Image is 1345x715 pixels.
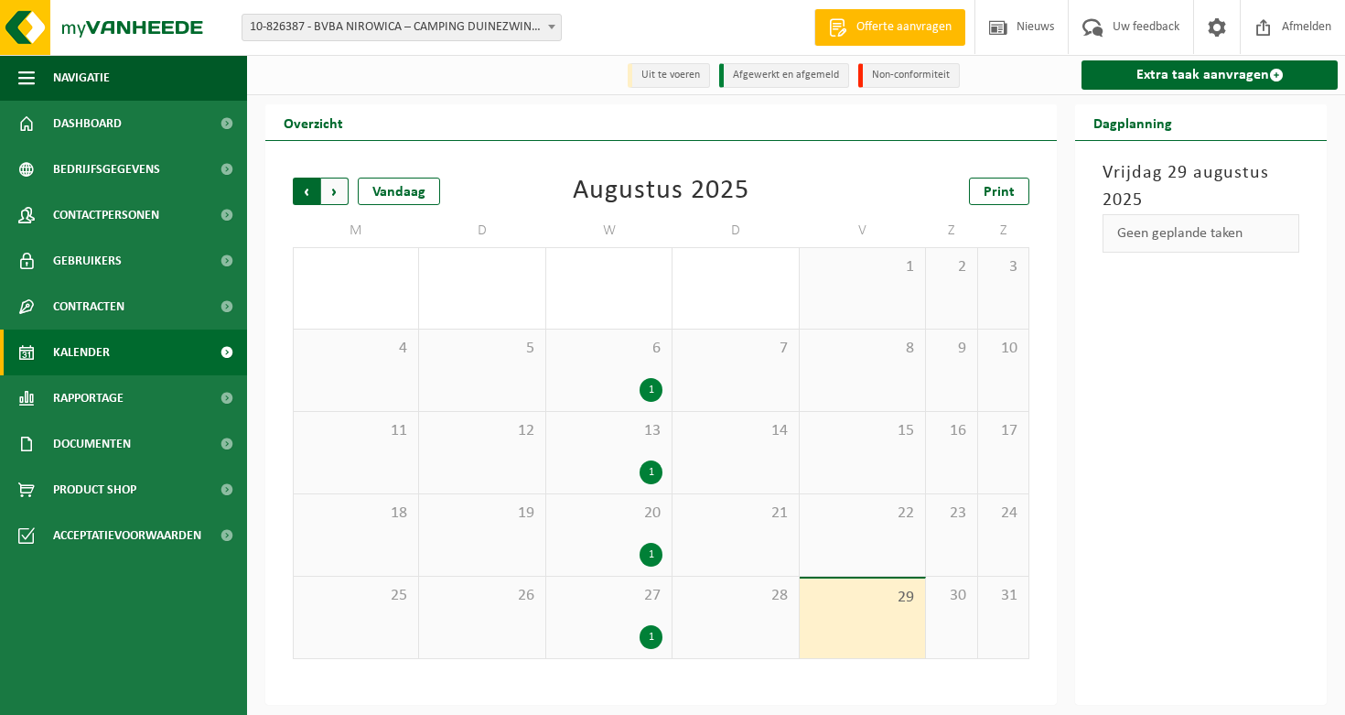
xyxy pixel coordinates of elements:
[809,339,916,359] span: 8
[858,63,960,88] li: Non-conformiteit
[1103,214,1299,253] div: Geen geplande taken
[1075,104,1190,140] h2: Dagplanning
[53,467,136,513] span: Product Shop
[428,504,535,524] span: 19
[303,421,409,441] span: 11
[53,101,122,146] span: Dashboard
[53,375,124,421] span: Rapportage
[546,214,672,247] td: W
[809,504,916,524] span: 22
[303,504,409,524] span: 18
[987,504,1019,524] span: 24
[573,178,749,205] div: Augustus 2025
[1081,60,1338,90] a: Extra taak aanvragen
[293,178,320,205] span: Vorige
[555,504,662,524] span: 20
[935,257,967,277] span: 2
[852,18,956,37] span: Offerte aanvragen
[987,421,1019,441] span: 17
[53,192,159,238] span: Contactpersonen
[303,586,409,606] span: 25
[419,214,545,247] td: D
[555,421,662,441] span: 13
[321,178,349,205] span: Volgende
[555,586,662,606] span: 27
[53,421,131,467] span: Documenten
[293,214,419,247] td: M
[987,586,1019,606] span: 31
[1103,159,1299,214] h3: Vrijdag 29 augustus 2025
[428,421,535,441] span: 12
[935,586,967,606] span: 30
[640,543,662,567] div: 1
[682,504,789,524] span: 21
[242,14,562,41] span: 10-826387 - BVBA NIROWICA – CAMPING DUINEZWIN - BREDENE
[428,339,535,359] span: 5
[358,178,440,205] div: Vandaag
[53,330,110,375] span: Kalender
[809,257,916,277] span: 1
[682,586,789,606] span: 28
[672,214,799,247] td: D
[53,284,124,330] span: Contracten
[814,9,965,46] a: Offerte aanvragen
[969,178,1029,205] a: Print
[265,104,361,140] h2: Overzicht
[926,214,977,247] td: Z
[640,460,662,484] div: 1
[719,63,849,88] li: Afgewerkt en afgemeld
[682,339,789,359] span: 7
[53,146,160,192] span: Bedrijfsgegevens
[800,214,926,247] td: V
[987,339,1019,359] span: 10
[984,185,1015,200] span: Print
[428,586,535,606] span: 26
[53,238,122,284] span: Gebruikers
[555,339,662,359] span: 6
[640,625,662,649] div: 1
[303,339,409,359] span: 4
[640,378,662,402] div: 1
[53,55,110,101] span: Navigatie
[809,421,916,441] span: 15
[809,588,916,608] span: 29
[935,421,967,441] span: 16
[935,339,967,359] span: 9
[978,214,1029,247] td: Z
[628,63,710,88] li: Uit te voeren
[682,421,789,441] span: 14
[935,504,967,524] span: 23
[53,513,201,558] span: Acceptatievoorwaarden
[242,15,561,40] span: 10-826387 - BVBA NIROWICA – CAMPING DUINEZWIN - BREDENE
[987,257,1019,277] span: 3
